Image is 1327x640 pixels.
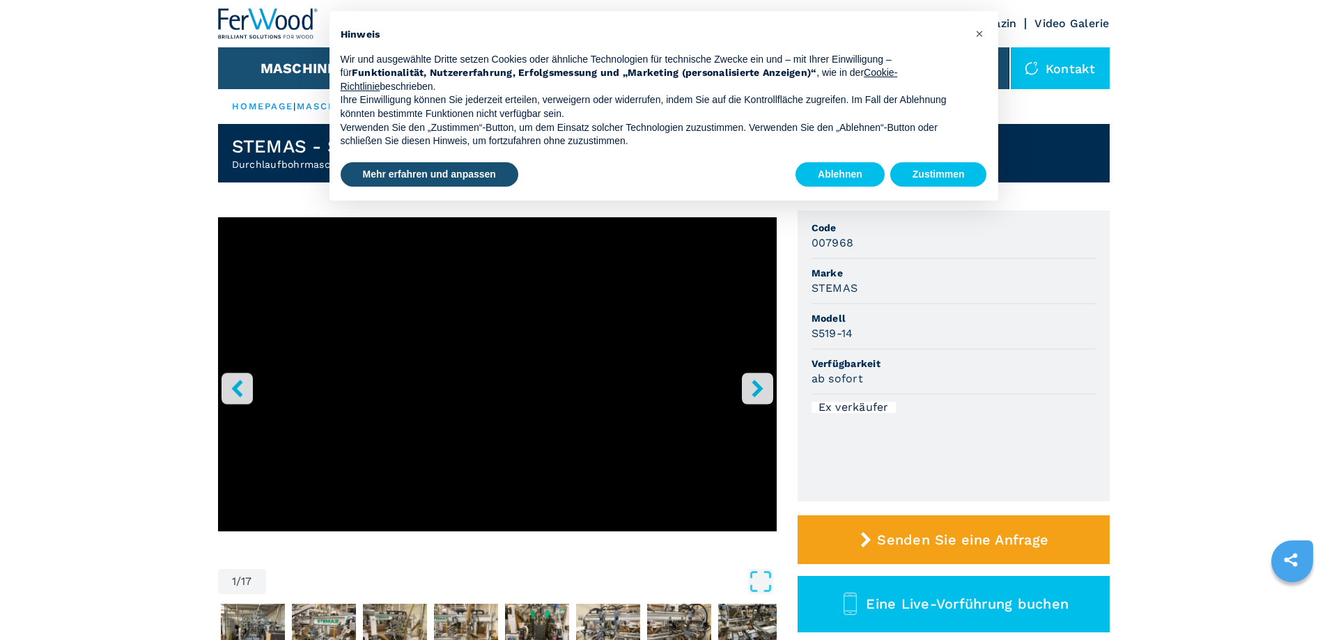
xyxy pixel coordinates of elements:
[341,93,965,120] p: Ihre Einwilligung können Sie jederzeit erteilen, verweigern oder widerrufen, indem Sie auf die Ko...
[218,217,777,531] iframe: YouTube video player
[812,235,854,251] h3: 007968
[341,67,898,92] a: Cookie-Richtlinie
[812,402,896,413] div: Ex verkäufer
[890,162,987,187] button: Zustimmen
[798,576,1110,632] button: Eine Live-Vorführung buchen
[742,373,773,404] button: right-button
[236,576,241,587] span: /
[1268,577,1317,630] iframe: Chat
[877,531,1048,548] span: Senden Sie eine Anfrage
[812,357,1096,370] span: Verfügbarkeit
[969,22,991,45] button: Schließen Sie diesen Hinweis
[812,370,863,387] h3: ab sofort
[796,162,885,187] button: Ablehnen
[218,217,777,555] div: Go to Slide 1
[812,280,858,296] h3: STEMAS
[798,515,1110,564] button: Senden Sie eine Anfrage
[341,162,518,187] button: Mehr erfahren und anpassen
[293,101,296,111] span: |
[341,121,965,148] p: Verwenden Sie den „Zustimmen“-Button, um dem Einsatz solcher Technologien zuzustimmen. Verwenden ...
[1011,47,1110,89] div: Kontakt
[1273,543,1308,577] a: sharethis
[261,60,348,77] button: Maschinen
[232,101,294,111] a: HOMEPAGE
[222,373,253,404] button: left-button
[232,157,396,171] h2: Durchlaufbohrmaschine
[1034,17,1109,30] a: Video Galerie
[270,569,773,594] button: Open Fullscreen
[341,53,965,94] p: Wir und ausgewählte Dritte setzen Cookies oder ähnliche Technologien für technische Zwecke ein un...
[241,576,252,587] span: 17
[812,266,1096,280] span: Marke
[297,101,365,111] a: maschinen
[218,8,318,39] img: Ferwood
[341,28,965,42] h2: Hinweis
[352,67,817,78] strong: Funktionalität, Nutzererfahrung, Erfolgsmessung und „Marketing (personalisierte Anzeigen)“
[812,311,1096,325] span: Modell
[232,576,236,587] span: 1
[812,221,1096,235] span: Code
[812,325,853,341] h3: S519-14
[1025,61,1039,75] img: Kontakt
[866,595,1069,612] span: Eine Live-Vorführung buchen
[975,25,984,42] span: ×
[232,135,396,157] h1: STEMAS - S519-14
